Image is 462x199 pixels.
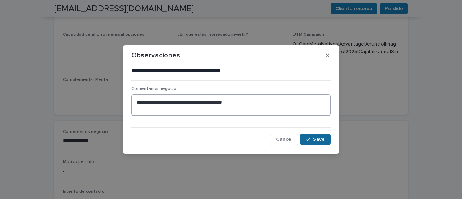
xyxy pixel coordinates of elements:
span: Cancel [276,137,292,142]
p: Observaciones [131,51,180,60]
button: Cancel [270,134,298,145]
span: Save [313,137,325,142]
button: Save [300,134,331,145]
span: Comentarios negocio [131,87,176,91]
